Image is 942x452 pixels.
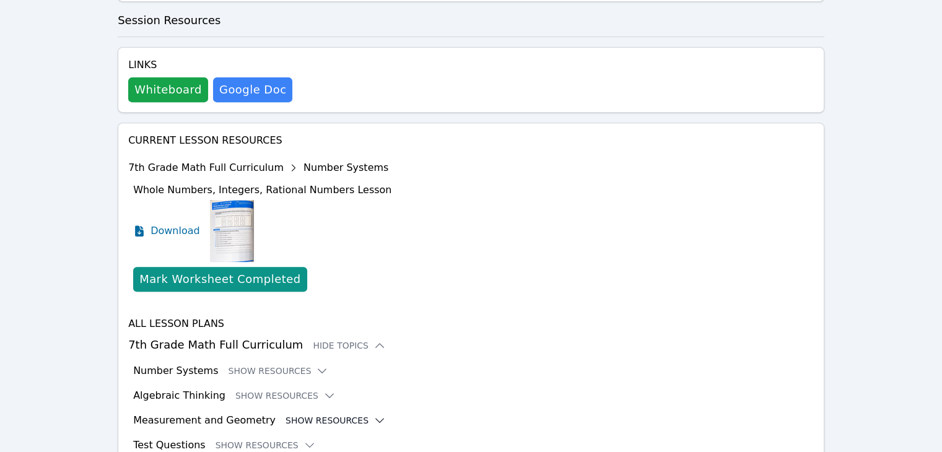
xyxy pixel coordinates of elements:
[133,200,200,262] a: Download
[128,77,208,102] button: Whiteboard
[133,363,218,378] h3: Number Systems
[128,158,391,178] div: 7th Grade Math Full Curriculum Number Systems
[150,224,200,238] span: Download
[128,336,814,354] h3: 7th Grade Math Full Curriculum
[118,12,824,29] h3: Session Resources
[210,200,254,262] img: Whole Numbers, Integers, Rational Numbers Lesson
[128,58,292,72] h4: Links
[313,339,386,352] button: Hide Topics
[235,389,336,402] button: Show Resources
[128,133,814,148] h4: Current Lesson Resources
[216,439,316,451] button: Show Resources
[228,365,328,377] button: Show Resources
[133,184,391,196] span: Whole Numbers, Integers, Rational Numbers Lesson
[213,77,292,102] a: Google Doc
[133,413,276,428] h3: Measurement and Geometry
[133,267,307,292] button: Mark Worksheet Completed
[286,414,386,427] button: Show Resources
[128,316,814,331] h4: All Lesson Plans
[139,271,300,288] div: Mark Worksheet Completed
[133,388,225,403] h3: Algebraic Thinking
